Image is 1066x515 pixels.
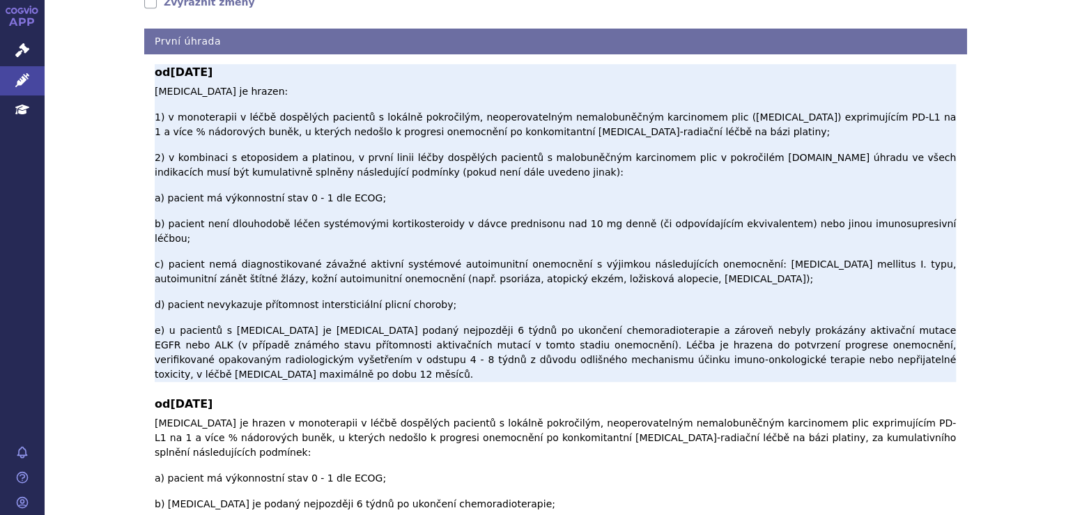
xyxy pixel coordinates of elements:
p: [MEDICAL_DATA] je hrazen: 1) v monoterapii v léčbě dospělých pacientů s lokálně pokročilým, neope... [155,84,956,382]
span: [DATE] [170,397,213,410]
span: [DATE] [170,66,213,79]
b: od [155,64,956,81]
b: od [155,396,956,413]
h4: První úhrada [144,29,966,54]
